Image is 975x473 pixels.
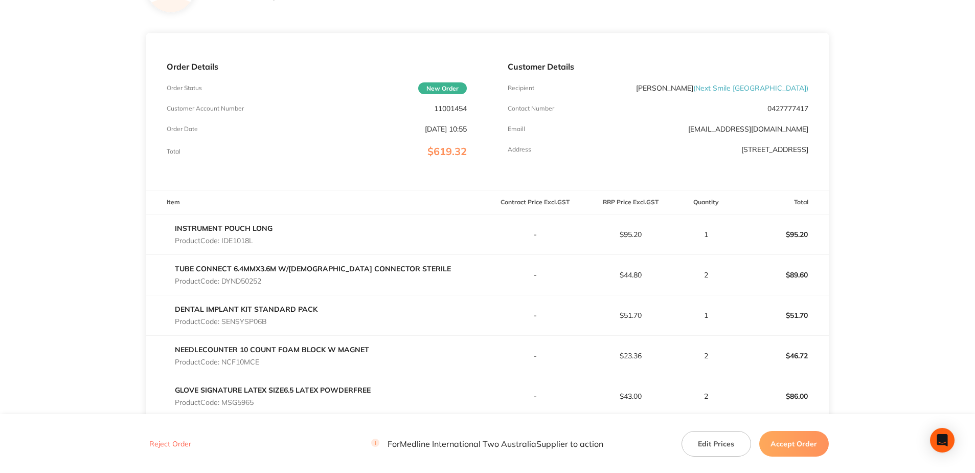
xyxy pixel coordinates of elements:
th: Quantity [678,190,733,214]
p: - [488,352,582,360]
div: Open Intercom Messenger [930,428,955,453]
a: TUBE CONNECT 6.4MMX3.6M W/[DEMOGRAPHIC_DATA] CONNECTOR STERILE [175,264,451,273]
p: 0427777417 [767,104,808,113]
p: - [488,271,582,279]
p: Order Status [167,84,202,92]
th: RRP Price Excl. GST [583,190,678,214]
p: $43.00 [583,392,678,400]
span: $619.32 [427,145,467,158]
p: Product Code: IDE1018L [175,236,273,245]
p: Product Code: NCF10MCE [175,358,369,366]
p: Product Code: SENSYSP06B [175,317,318,326]
p: $86.00 [734,384,828,408]
p: [DATE] 10:55 [425,125,467,133]
p: Contact Number [508,105,554,112]
p: 1 [679,230,733,239]
p: $89.60 [734,263,828,287]
p: Product Code: DYND50252 [175,277,451,285]
p: Order Date [167,125,198,133]
p: $23.36 [583,352,678,360]
th: Contract Price Excl. GST [487,190,583,214]
a: [EMAIL_ADDRESS][DOMAIN_NAME] [688,124,808,134]
p: 1 [679,311,733,319]
p: 2 [679,352,733,360]
span: ( Next Smile [GEOGRAPHIC_DATA] ) [693,83,808,93]
p: - [488,392,582,400]
p: - [488,311,582,319]
p: Customer Account Number [167,105,244,112]
p: Total [167,148,180,155]
a: GLOVE SIGNATURE LATEX SIZE6.5 LATEX POWDERFREE [175,385,371,395]
button: Edit Prices [682,431,751,456]
p: Recipient [508,84,534,92]
p: $44.80 [583,271,678,279]
p: For Medline International Two Australia Supplier to action [371,439,603,448]
a: NEEDLECOUNTER 10 COUNT FOAM BLOCK W MAGNET [175,345,369,354]
th: Item [146,190,487,214]
p: 2 [679,271,733,279]
p: 11001454 [434,104,467,113]
a: DENTAL IMPLANT KIT STANDARD PACK [175,305,318,314]
p: [STREET_ADDRESS] [741,145,808,154]
p: Customer Details [508,62,808,71]
p: Order Details [167,62,467,71]
p: $95.20 [583,230,678,239]
p: Emaill [508,125,525,133]
p: $51.70 [583,311,678,319]
p: Product Code: MSG5965 [175,398,371,406]
button: Accept Order [759,431,829,456]
p: 2 [679,392,733,400]
a: INSTRUMENT POUCH LONG [175,224,273,233]
span: New Order [418,82,467,94]
p: - [488,230,582,239]
p: $95.20 [734,222,828,247]
p: Address [508,146,531,153]
p: $46.72 [734,343,828,368]
button: Reject Order [146,439,194,448]
p: [PERSON_NAME] [636,84,808,92]
p: $51.70 [734,303,828,328]
th: Total [733,190,829,214]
